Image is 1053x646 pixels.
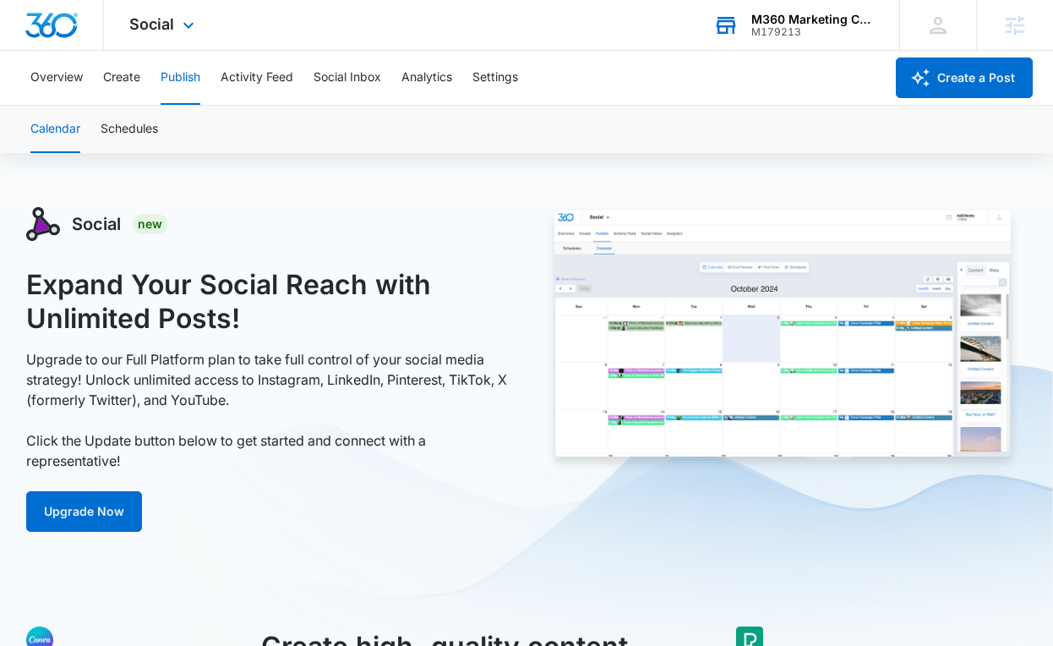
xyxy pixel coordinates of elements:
[221,51,293,105] button: Activity Feed
[161,51,200,105] button: Publish
[401,51,452,105] button: Analytics
[751,26,875,38] div: account id
[103,51,140,105] button: Create
[30,51,83,105] button: Overview
[72,211,121,237] h3: Social
[896,57,1033,98] button: Create a Post
[133,214,167,234] div: New
[472,51,518,105] button: Settings
[129,15,174,33] span: Social
[26,268,508,336] h1: Expand Your Social Reach with Unlimited Posts!
[26,491,142,532] a: Upgrade Now
[101,106,158,153] button: Schedules
[751,13,875,26] div: account name
[26,349,508,471] p: Upgrade to our Full Platform plan to take full control of your social media strategy! Unlock unli...
[30,106,80,153] button: Calendar
[314,51,381,105] button: Social Inbox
